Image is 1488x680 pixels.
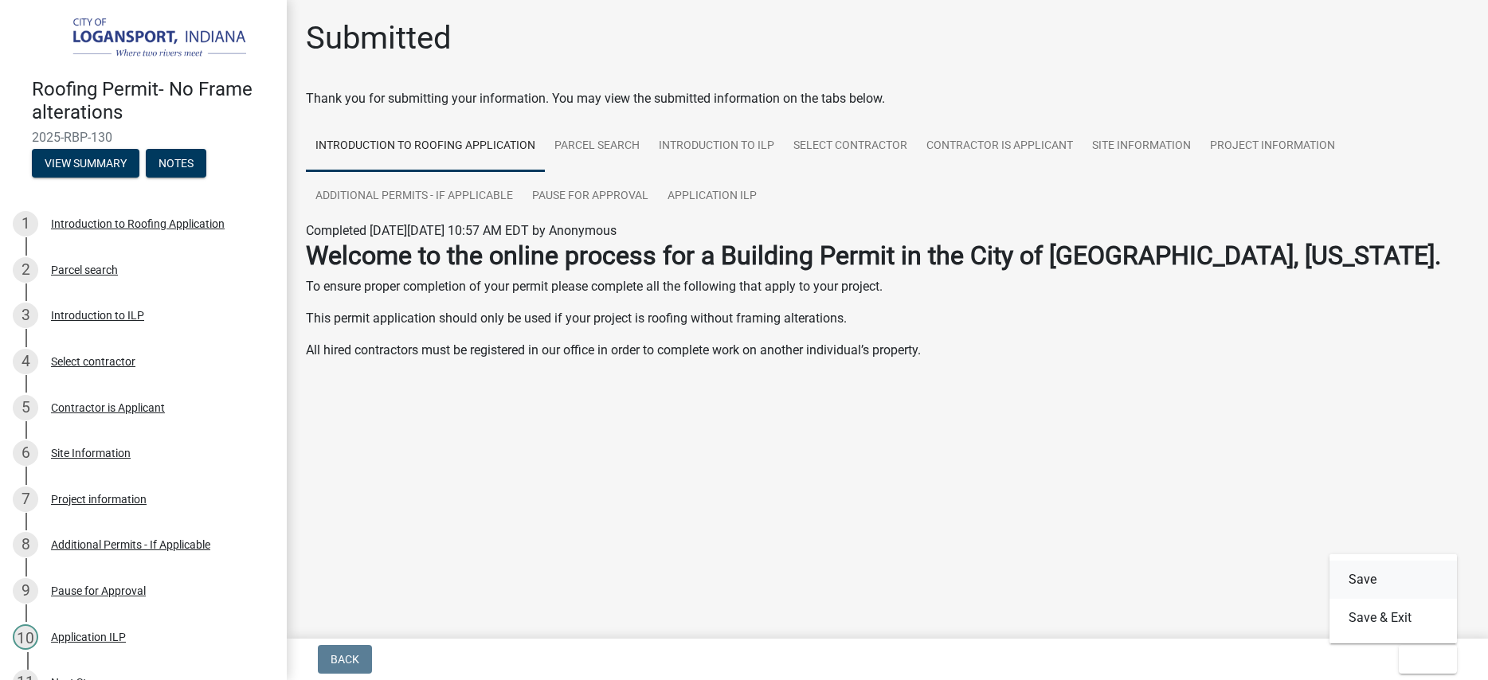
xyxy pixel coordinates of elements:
div: 4 [13,349,38,374]
span: Back [331,653,359,666]
button: Exit [1399,645,1457,674]
button: View Summary [32,149,139,178]
p: To ensure proper completion of your permit please complete all the following that apply to your p... [306,277,1469,296]
p: All hired contractors must be registered in our office in order to complete work on another indiv... [306,341,1469,360]
h4: Roofing Permit- No Frame alterations [32,78,274,124]
div: Pause for Approval [51,585,146,596]
strong: Welcome to the online process for a Building Permit in the City of [GEOGRAPHIC_DATA], [US_STATE]. [306,240,1441,271]
div: Introduction to ILP [51,310,144,321]
a: Introduction to ILP [649,121,784,172]
div: 5 [13,395,38,420]
wm-modal-confirm: Summary [32,158,139,171]
span: Completed [DATE][DATE] 10:57 AM EDT by Anonymous [306,223,617,238]
img: City of Logansport, Indiana [32,17,261,61]
a: Pause for Approval [523,171,658,222]
button: Back [318,645,372,674]
div: Select contractor [51,356,135,367]
h1: Submitted [306,19,452,57]
a: Site Information [1083,121,1200,172]
div: Additional Permits - If Applicable [51,539,210,550]
wm-modal-confirm: Notes [146,158,206,171]
a: Additional Permits - If Applicable [306,171,523,222]
div: 3 [13,303,38,328]
div: Thank you for submitting your information. You may view the submitted information on the tabs below. [306,89,1469,108]
div: 6 [13,440,38,466]
div: Site Information [51,447,131,459]
div: Exit [1329,554,1457,643]
div: Contractor is Applicant [51,402,165,413]
span: 2025-RBP-130 [32,130,255,145]
a: Project information [1200,121,1345,172]
div: 2 [13,257,38,283]
div: 8 [13,532,38,557]
div: Application ILP [51,631,126,643]
a: Application ILP [658,171,766,222]
span: Exit [1412,653,1435,666]
button: Notes [146,149,206,178]
div: 7 [13,487,38,512]
div: 9 [13,578,38,604]
button: Save & Exit [1329,599,1457,637]
a: Introduction to Roofing Application [306,121,545,172]
button: Save [1329,561,1457,599]
div: Parcel search [51,264,118,276]
a: Select contractor [784,121,917,172]
div: Introduction to Roofing Application [51,218,225,229]
p: This permit application should only be used if your project is roofing without framing alterations. [306,309,1469,328]
div: Project information [51,494,147,505]
div: 10 [13,624,38,650]
div: 1 [13,211,38,236]
a: Parcel search [545,121,649,172]
a: Contractor is Applicant [917,121,1083,172]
